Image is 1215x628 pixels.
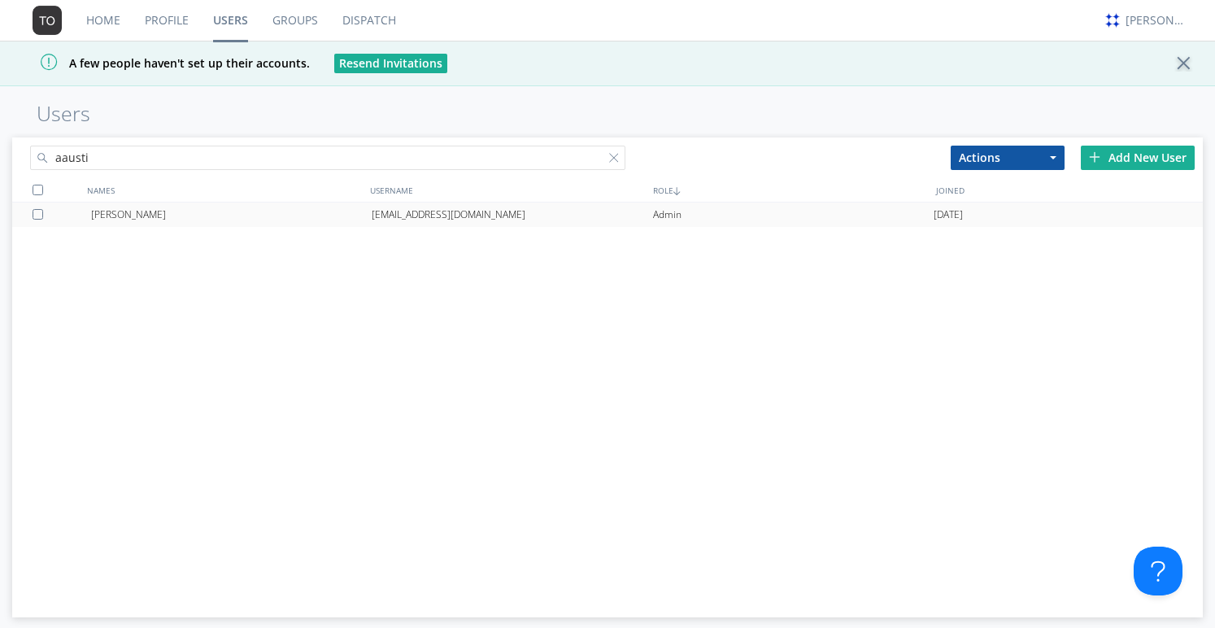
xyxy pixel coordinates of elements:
input: Search users [30,146,625,170]
div: [PERSON_NAME] [91,203,372,227]
div: NAMES [83,178,366,202]
div: [PERSON_NAME] [1126,12,1187,28]
div: ROLE [649,178,932,202]
iframe: Toggle Customer Support [1134,547,1182,595]
span: A few people haven't set up their accounts. [12,55,310,71]
img: plus.svg [1089,151,1100,163]
div: JOINED [932,178,1215,202]
button: Actions [951,146,1065,170]
img: 373638.png [33,6,62,35]
div: Add New User [1081,146,1195,170]
a: [PERSON_NAME][EMAIL_ADDRESS][DOMAIN_NAME]Admin[DATE] [12,203,1203,227]
button: Resend Invitations [334,54,447,73]
div: [EMAIL_ADDRESS][DOMAIN_NAME] [372,203,652,227]
div: Admin [653,203,934,227]
img: c330c3ba385d4e5d80051422fb06f8d0 [1104,11,1121,29]
span: [DATE] [934,203,963,227]
div: USERNAME [366,178,649,202]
